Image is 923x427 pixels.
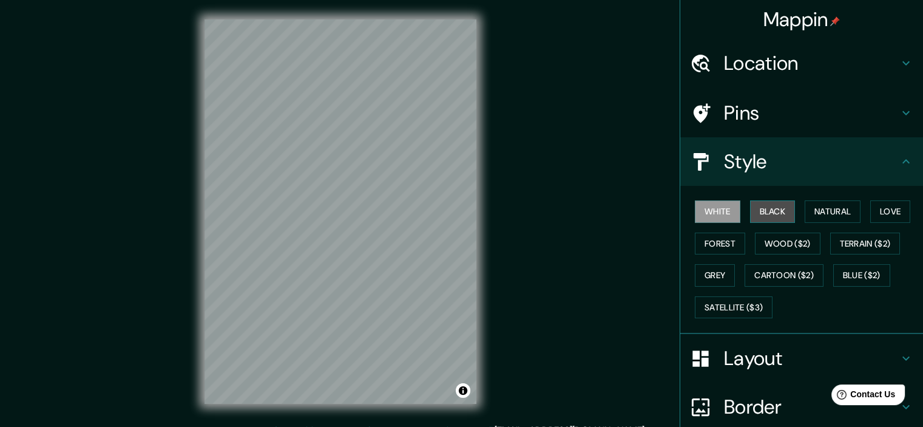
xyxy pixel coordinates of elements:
[695,264,735,287] button: Grey
[724,51,899,75] h4: Location
[750,200,796,223] button: Black
[680,334,923,383] div: Layout
[833,264,890,287] button: Blue ($2)
[755,233,820,255] button: Wood ($2)
[805,200,860,223] button: Natural
[724,149,899,174] h4: Style
[830,16,840,26] img: pin-icon.png
[724,395,899,419] h4: Border
[456,383,470,398] button: Toggle attribution
[830,233,901,255] button: Terrain ($2)
[724,101,899,125] h4: Pins
[815,380,910,414] iframe: Help widget launcher
[745,264,823,287] button: Cartoon ($2)
[680,39,923,87] div: Location
[763,7,840,32] h4: Mappin
[695,200,740,223] button: White
[680,89,923,137] div: Pins
[724,346,899,371] h4: Layout
[695,296,773,319] button: Satellite ($3)
[205,19,476,404] canvas: Map
[680,137,923,186] div: Style
[695,233,745,255] button: Forest
[870,200,910,223] button: Love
